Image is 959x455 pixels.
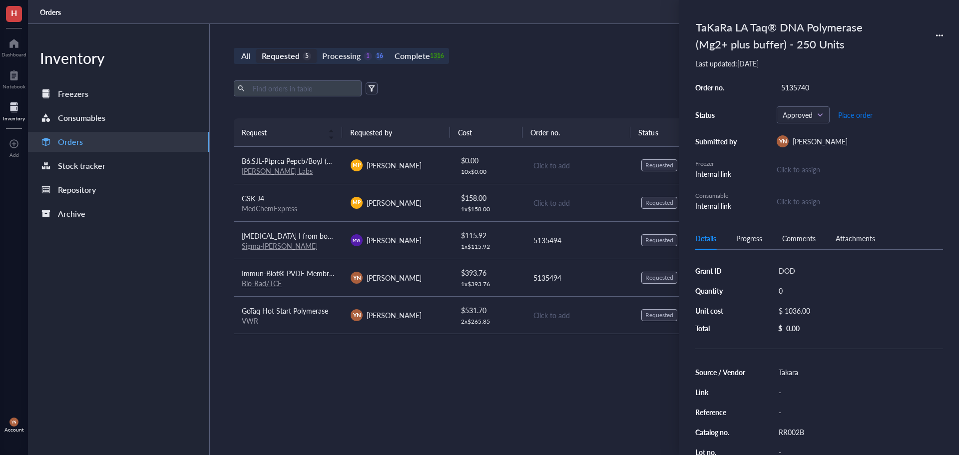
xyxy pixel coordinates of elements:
[353,237,361,243] span: MW
[461,267,517,278] div: $ 393.76
[691,16,901,55] div: TaKaRa LA Taq® DNA Polymerase (Mg2+ plus buffer) - 250 Units
[241,49,251,63] div: All
[645,199,673,207] div: Requested
[461,280,517,288] div: 1 x $ 393.76
[242,241,318,251] a: Sigma-[PERSON_NAME]
[28,108,209,128] a: Consumables
[836,233,875,244] div: Attachments
[695,368,746,377] div: Source / Vendor
[695,168,740,179] div: Internal link
[524,147,633,184] td: Click to add
[774,284,943,298] div: 0
[461,305,517,316] div: $ 531.70
[777,164,943,175] div: Click to assign
[461,205,517,213] div: 1 x $ 158.00
[433,52,442,60] div: 1316
[40,7,63,16] a: Orders
[28,48,209,68] div: Inventory
[353,199,361,206] span: MP
[11,6,17,19] span: H
[2,83,25,89] div: Notebook
[695,191,740,200] div: Consumable
[695,59,943,68] div: Last updated: [DATE]
[774,385,943,399] div: -
[774,304,939,318] div: $ 1036.00
[28,84,209,104] a: Freezers
[524,184,633,221] td: Click to add
[533,197,625,208] div: Click to add
[4,427,24,433] div: Account
[375,52,384,60] div: 16
[322,49,361,63] div: Processing
[645,274,673,282] div: Requested
[367,310,422,320] span: [PERSON_NAME]
[353,273,361,282] span: YN
[367,273,422,283] span: [PERSON_NAME]
[695,137,740,146] div: Submitted by
[234,118,342,146] th: Request
[367,198,422,208] span: [PERSON_NAME]
[736,233,762,244] div: Progress
[782,233,816,244] div: Comments
[695,200,740,211] div: Internal link
[522,118,631,146] th: Order no.
[249,81,358,96] input: Find orders in table
[364,52,372,60] div: 1
[774,405,943,419] div: -
[58,207,85,221] div: Archive
[838,107,873,123] button: Place order
[630,118,702,146] th: Status
[395,49,430,63] div: Complete
[533,235,625,246] div: 5135494
[58,183,96,197] div: Repository
[645,161,673,169] div: Requested
[774,425,943,439] div: RR002B
[367,235,422,245] span: [PERSON_NAME]
[695,233,716,244] div: Details
[461,168,517,176] div: 10 x $ 0.00
[9,152,19,158] div: Add
[533,272,625,283] div: 5135494
[58,159,105,173] div: Stock tracker
[28,156,209,176] a: Stock tracker
[450,118,522,146] th: Cost
[645,311,673,319] div: Requested
[242,127,322,138] span: Request
[695,428,746,437] div: Catalog no.
[533,160,625,171] div: Click to add
[242,278,282,288] a: Bio-Rad/TCF
[695,266,746,275] div: Grant ID
[774,264,943,278] div: DOD
[234,48,449,64] div: segmented control
[353,161,361,169] span: MP
[524,296,633,334] td: Click to add
[695,286,746,295] div: Quantity
[242,316,335,325] div: VWR
[645,236,673,244] div: Requested
[777,80,943,94] div: 5135740
[783,110,822,119] span: Approved
[242,306,328,316] span: GoTaq Hot Start Polymerase
[779,137,787,146] span: YN
[242,231,554,241] span: [MEDICAL_DATA] I from bovine pancreas,Type IV, lyophilized powder, ≥2,000 Kunitz units/mg protein
[524,221,633,259] td: 5135494
[28,180,209,200] a: Repository
[695,83,740,92] div: Order no.
[3,115,25,121] div: Inventory
[58,111,105,125] div: Consumables
[778,324,782,333] div: $
[793,136,848,146] span: [PERSON_NAME]
[695,110,740,119] div: Status
[242,166,313,176] a: [PERSON_NAME] Labs
[262,49,300,63] div: Requested
[242,193,264,203] span: GSK-J4
[242,203,297,213] a: MedChemExpress
[695,388,746,397] div: Link
[367,160,422,170] span: [PERSON_NAME]
[2,67,25,89] a: Notebook
[1,35,26,57] a: Dashboard
[242,268,435,278] span: Immun-Blot® PVDF Membrane, Roll, 26 cm x 3.3 m, 1620177
[838,111,873,119] span: Place order
[695,324,746,333] div: Total
[242,156,361,166] span: B6.SJL-Ptprca Pepcb/BoyJ (B6CD45.1)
